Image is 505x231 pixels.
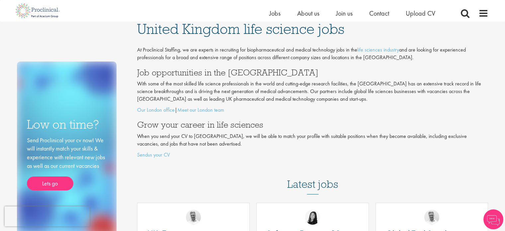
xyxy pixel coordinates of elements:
h3: Low on time? [27,118,107,131]
iframe: reCAPTCHA [5,206,90,226]
p: At Proclinical Staffing, we are experts in recruiting for biopharmaceutical and medical technolog... [137,46,488,61]
div: Send Proclinical your cv now! We will instantly match your skills & experience with relevant new ... [27,136,107,191]
img: Numhom Sudsok [305,210,320,225]
p: When you send your CV to [GEOGRAPHIC_DATA], we will be able to match your profile with suitable p... [137,133,488,148]
a: Our London office [137,106,175,113]
h3: Job opportunities in the [GEOGRAPHIC_DATA] [137,68,488,77]
h3: Grow your career in life sciences [137,120,488,129]
h3: Latest jobs [287,162,338,194]
a: Join us [336,9,353,18]
a: Lets go [27,176,73,190]
img: Chatbot [483,209,503,229]
a: life sciences industry [357,46,399,53]
a: Sendus your CV [137,151,170,158]
p: With some of the most skilled life science professionals in the world and cutting-edge research f... [137,80,488,103]
a: Upload CV [406,9,435,18]
a: Contact [369,9,389,18]
a: Meet our London team [177,106,224,113]
img: Joshua Bye [186,210,201,225]
img: Joshua Bye [424,210,439,225]
span: United Kingdom life science jobs [137,20,344,38]
a: About us [297,9,319,18]
a: Jobs [269,9,281,18]
p: | [137,106,488,114]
